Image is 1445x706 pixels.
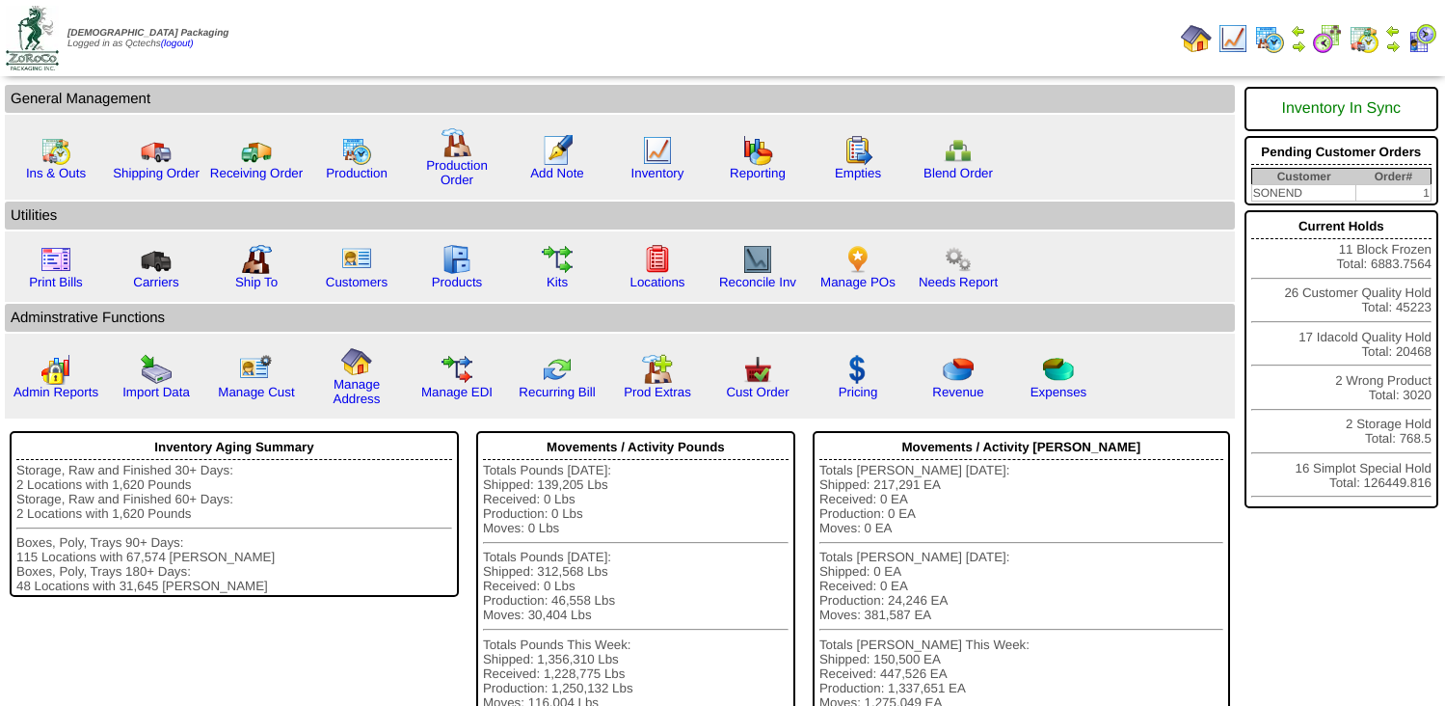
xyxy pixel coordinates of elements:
th: Order# [1356,169,1432,185]
a: Manage POs [820,275,896,289]
a: Needs Report [919,275,998,289]
img: arrowright.gif [1385,39,1401,54]
img: dollar.gif [843,354,873,385]
a: Print Bills [29,275,83,289]
a: Customers [326,275,388,289]
a: Carriers [133,275,178,289]
img: workflow.gif [542,244,573,275]
img: arrowleft.gif [1385,23,1401,39]
img: pie_chart.png [943,354,974,385]
img: calendarcustomer.gif [1406,23,1437,54]
img: line_graph2.gif [742,244,773,275]
img: locations.gif [642,244,673,275]
img: managecust.png [239,354,275,385]
a: Shipping Order [113,166,200,180]
img: arrowleft.gif [1291,23,1306,39]
img: reconcile.gif [542,354,573,385]
img: zoroco-logo-small.webp [6,6,59,70]
img: po.png [843,244,873,275]
a: Import Data [122,385,190,399]
img: calendarblend.gif [1312,23,1343,54]
img: truck2.gif [241,135,272,166]
a: Receiving Order [210,166,303,180]
img: graph2.png [40,354,71,385]
img: home.gif [341,346,372,377]
a: Manage Address [334,377,381,406]
a: Expenses [1030,385,1087,399]
th: Customer [1251,169,1356,185]
a: Kits [547,275,568,289]
a: Add Note [530,166,584,180]
a: (logout) [161,39,194,49]
a: Admin Reports [13,385,98,399]
a: Manage Cust [218,385,294,399]
a: Production Order [426,158,488,187]
img: invoice2.gif [40,244,71,275]
img: line_graph.gif [1218,23,1248,54]
a: Blend Order [923,166,993,180]
div: Movements / Activity [PERSON_NAME] [819,435,1223,460]
a: Prod Extras [624,385,691,399]
img: truck.gif [141,135,172,166]
td: Adminstrative Functions [5,304,1235,332]
a: Recurring Bill [519,385,595,399]
a: Manage EDI [421,385,493,399]
img: line_graph.gif [642,135,673,166]
img: calendarinout.gif [40,135,71,166]
img: calendarprod.gif [341,135,372,166]
a: Ship To [235,275,278,289]
a: Cust Order [726,385,789,399]
img: workflow.png [943,244,974,275]
a: Revenue [932,385,983,399]
div: Pending Customer Orders [1251,140,1432,165]
img: cabinet.gif [442,244,472,275]
img: truck3.gif [141,244,172,275]
a: Reconcile Inv [719,275,796,289]
a: Ins & Outs [26,166,86,180]
img: edi.gif [442,354,472,385]
img: workorder.gif [843,135,873,166]
div: Movements / Activity Pounds [483,435,789,460]
td: 1 [1356,185,1432,202]
a: Reporting [730,166,786,180]
a: Locations [629,275,684,289]
a: Products [432,275,483,289]
img: factory2.gif [241,244,272,275]
img: home.gif [1181,23,1212,54]
img: customers.gif [341,244,372,275]
span: Logged in as Qctechs [67,28,228,49]
img: network.png [943,135,974,166]
a: Pricing [839,385,878,399]
a: Empties [835,166,881,180]
div: Inventory Aging Summary [16,435,452,460]
img: arrowright.gif [1291,39,1306,54]
a: Production [326,166,388,180]
div: Inventory In Sync [1251,91,1432,127]
img: calendarinout.gif [1349,23,1379,54]
div: Current Holds [1251,214,1432,239]
img: calendarprod.gif [1254,23,1285,54]
img: prodextras.gif [642,354,673,385]
img: cust_order.png [742,354,773,385]
td: Utilities [5,202,1235,230]
span: [DEMOGRAPHIC_DATA] Packaging [67,28,228,39]
div: 11 Block Frozen Total: 6883.7564 26 Customer Quality Hold Total: 45223 17 Idacold Quality Hold To... [1244,210,1438,508]
img: pie_chart2.png [1043,354,1074,385]
img: factory.gif [442,127,472,158]
td: SONEND [1251,185,1356,202]
a: Inventory [631,166,684,180]
img: import.gif [141,354,172,385]
img: graph.gif [742,135,773,166]
img: orders.gif [542,135,573,166]
td: General Management [5,85,1235,113]
div: Storage, Raw and Finished 30+ Days: 2 Locations with 1,620 Pounds Storage, Raw and Finished 60+ D... [16,463,452,593]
